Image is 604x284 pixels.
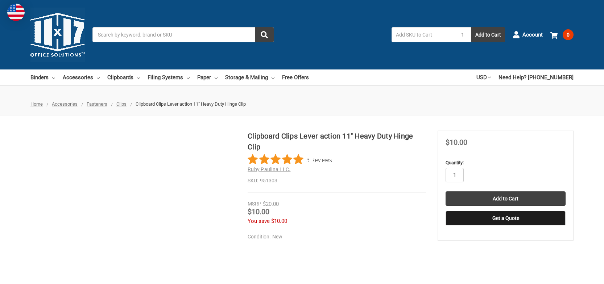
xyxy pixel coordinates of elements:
[248,207,269,216] span: $10.00
[248,233,270,241] dt: Condition:
[271,218,287,224] span: $10.00
[563,29,574,40] span: 0
[263,201,279,207] span: $20.00
[282,69,309,85] a: Free Offers
[87,101,107,107] a: Fasteners
[446,191,566,206] input: Add to Cart
[136,101,246,107] span: Clipboard Clips Lever action 11" Heavy Duty Hinge Clip
[248,233,422,241] dd: New
[92,27,274,42] input: Search by keyword, brand or SKU
[63,69,100,85] a: Accessories
[392,27,454,42] input: Add SKU to Cart
[7,4,25,21] img: duty and tax information for United States
[471,27,505,42] button: Add to Cart
[248,218,270,224] span: You save
[52,101,78,107] a: Accessories
[225,69,274,85] a: Storage & Mailing
[446,138,467,147] span: $10.00
[248,177,426,185] dd: 951303
[248,166,290,172] a: Ruby Paulina LLC.
[498,69,574,85] a: Need Help? [PHONE_NUMBER]
[248,177,258,185] dt: SKU:
[513,25,543,44] a: Account
[30,101,43,107] a: Home
[148,69,190,85] a: Filing Systems
[446,159,566,166] label: Quantity:
[30,69,55,85] a: Binders
[306,154,332,165] span: 3 Reviews
[544,264,604,284] iframe: Google Customer Reviews
[522,31,543,39] span: Account
[550,25,574,44] a: 0
[116,101,127,107] a: Clips
[248,154,332,165] button: Rated 5 out of 5 stars from 3 reviews. Jump to reviews.
[446,211,566,225] button: Get a Quote
[197,69,218,85] a: Paper
[248,131,426,152] h1: Clipboard Clips Lever action 11" Heavy Duty Hinge Clip
[30,8,85,62] img: 11x17.com
[476,69,491,85] a: USD
[107,69,140,85] a: Clipboards
[248,200,261,208] div: MSRP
